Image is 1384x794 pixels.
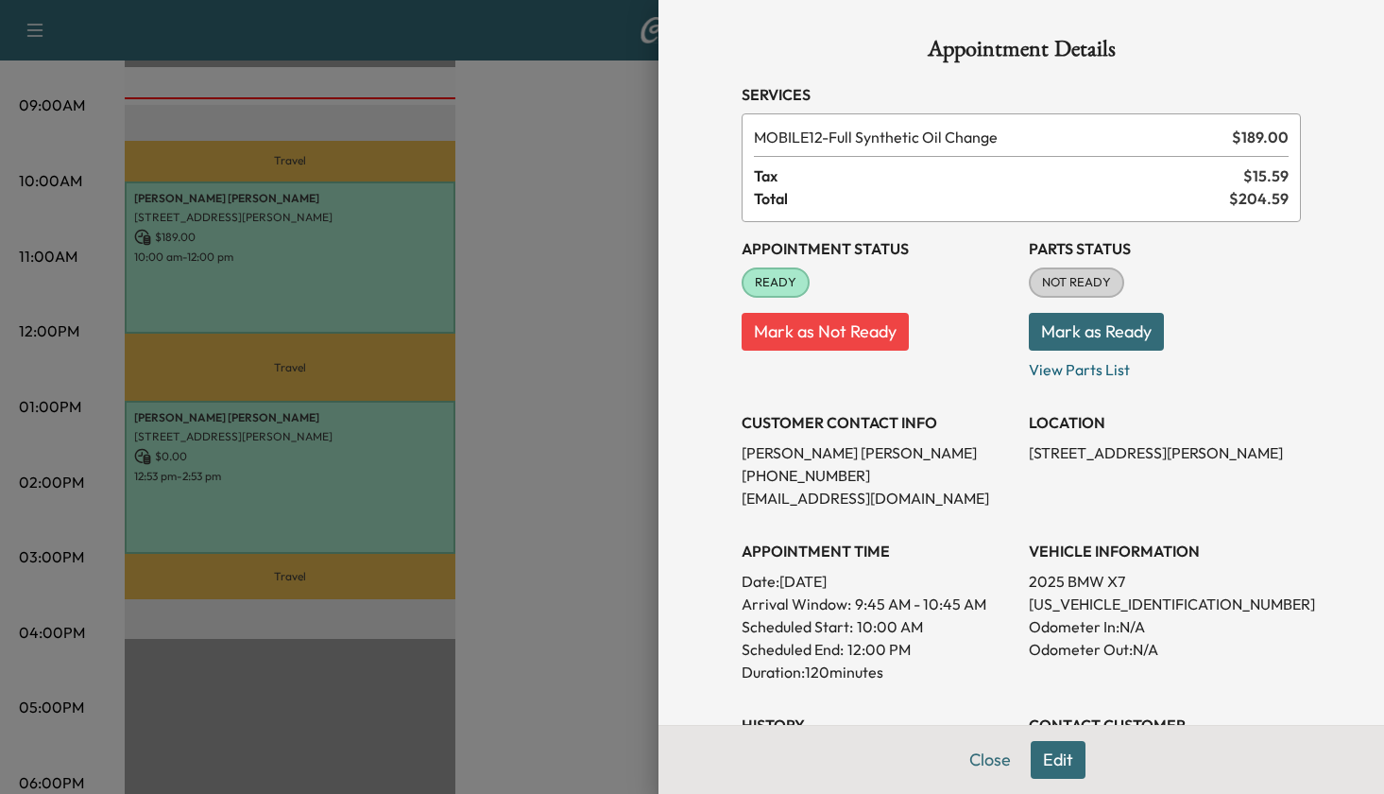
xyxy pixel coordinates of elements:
p: Scheduled End: [742,638,844,661]
h3: History [742,714,1014,736]
p: [STREET_ADDRESS][PERSON_NAME] [1029,441,1301,464]
p: 2025 BMW X7 [1029,570,1301,593]
h3: LOCATION [1029,411,1301,434]
button: Mark as Ready [1029,313,1164,351]
p: View Parts List [1029,351,1301,381]
p: 10:00 AM [857,615,923,638]
p: [US_VEHICLE_IDENTIFICATION_NUMBER] [1029,593,1301,615]
span: NOT READY [1031,273,1122,292]
span: Full Synthetic Oil Change [754,126,1224,148]
h3: Appointment Status [742,237,1014,260]
span: $ 189.00 [1232,126,1289,148]
p: [PERSON_NAME] [PERSON_NAME] [742,441,1014,464]
h3: CONTACT CUSTOMER [1029,714,1301,736]
span: Total [754,187,1229,210]
h3: Services [742,83,1301,106]
span: READY [743,273,808,292]
p: Date: [DATE] [742,570,1014,593]
h3: VEHICLE INFORMATION [1029,540,1301,562]
p: Duration: 120 minutes [742,661,1014,683]
p: [PHONE_NUMBER] [742,464,1014,487]
p: 12:00 PM [847,638,911,661]
p: Odometer In: N/A [1029,615,1301,638]
button: Close [957,741,1023,779]
h1: Appointment Details [742,38,1301,68]
p: [EMAIL_ADDRESS][DOMAIN_NAME] [742,487,1014,509]
button: Edit [1031,741,1085,779]
span: Tax [754,164,1243,187]
span: $ 15.59 [1243,164,1289,187]
p: Arrival Window: [742,593,1014,615]
p: Odometer Out: N/A [1029,638,1301,661]
span: 9:45 AM - 10:45 AM [855,593,986,615]
span: $ 204.59 [1229,187,1289,210]
button: Mark as Not Ready [742,313,909,351]
h3: Parts Status [1029,237,1301,260]
h3: APPOINTMENT TIME [742,540,1014,562]
p: Scheduled Start: [742,615,853,638]
h3: CUSTOMER CONTACT INFO [742,411,1014,434]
